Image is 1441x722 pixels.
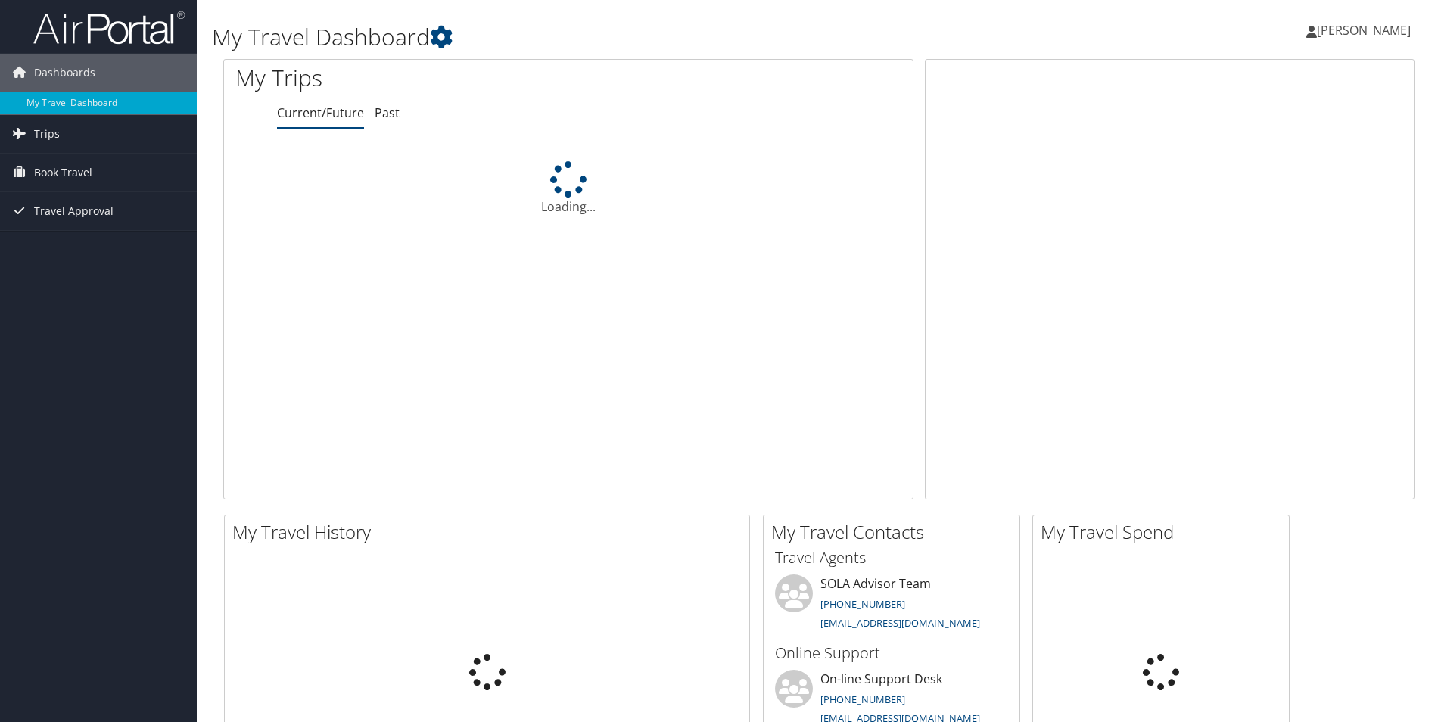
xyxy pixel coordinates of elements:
span: Trips [34,115,60,153]
span: Travel Approval [34,192,114,230]
a: [PERSON_NAME] [1306,8,1426,53]
h3: Online Support [775,643,1008,664]
h2: My Travel History [232,519,749,545]
h2: My Travel Spend [1041,519,1289,545]
div: Loading... [224,161,913,216]
a: [PHONE_NUMBER] [820,597,905,611]
a: [PHONE_NUMBER] [820,692,905,706]
a: Current/Future [277,104,364,121]
span: Book Travel [34,154,92,191]
h1: My Trips [235,62,615,94]
h3: Travel Agents [775,547,1008,568]
a: Past [375,104,400,121]
li: SOLA Advisor Team [767,574,1016,636]
a: [EMAIL_ADDRESS][DOMAIN_NAME] [820,616,980,630]
h2: My Travel Contacts [771,519,1019,545]
span: Dashboards [34,54,95,92]
img: airportal-logo.png [33,10,185,45]
span: [PERSON_NAME] [1317,22,1411,39]
h1: My Travel Dashboard [212,21,1021,53]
